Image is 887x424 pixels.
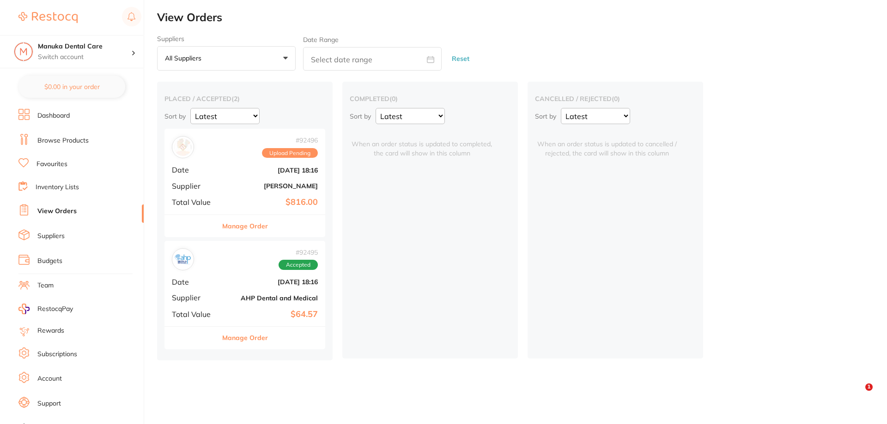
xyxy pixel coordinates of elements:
[225,310,318,319] b: $64.57
[37,257,62,266] a: Budgets
[279,260,318,270] span: Accepted
[157,46,296,71] button: All suppliers
[172,198,218,206] span: Total Value
[164,112,186,120] p: Sort by
[164,95,325,103] h2: placed / accepted ( 2 )
[37,326,64,335] a: Rewards
[36,183,79,192] a: Inventory Lists
[172,278,218,286] span: Date
[262,148,318,158] span: Upload Pending
[37,350,77,359] a: Subscriptions
[37,374,62,383] a: Account
[38,53,131,62] p: Switch account
[222,327,268,349] button: Manage Order
[535,129,679,158] span: When an order status is updated to cancelled / rejected, the card will show in this column
[37,111,70,120] a: Dashboard
[37,136,89,145] a: Browse Products
[157,35,296,42] label: Suppliers
[36,160,67,169] a: Favourites
[37,305,73,314] span: RestocqPay
[225,278,318,286] b: [DATE] 18:16
[225,182,318,190] b: [PERSON_NAME]
[222,215,268,237] button: Manage Order
[18,304,30,314] img: RestocqPay
[37,281,54,290] a: Team
[18,12,78,23] img: Restocq Logo
[846,383,869,406] iframe: Intercom live chat
[350,95,510,103] h2: completed ( 0 )
[14,42,33,61] img: Manuka Dental Care
[18,76,125,98] button: $0.00 in your order
[350,112,371,120] p: Sort by
[865,383,873,391] span: 1
[303,36,339,43] label: Date Range
[174,251,192,268] img: AHP Dental and Medical
[172,182,218,190] span: Supplier
[165,54,205,62] p: All suppliers
[225,197,318,207] b: $816.00
[262,137,318,144] span: # 92496
[37,399,61,408] a: Support
[303,47,442,71] input: Select date range
[37,207,77,216] a: View Orders
[172,166,218,174] span: Date
[172,293,218,302] span: Supplier
[38,42,131,51] h4: Manuka Dental Care
[172,310,218,318] span: Total Value
[535,112,556,120] p: Sort by
[37,232,65,241] a: Suppliers
[18,304,73,314] a: RestocqPay
[225,167,318,174] b: [DATE] 18:16
[174,138,192,156] img: Henry Schein Halas
[164,129,325,237] div: Henry Schein Halas#92496Upload PendingDate[DATE] 18:16Supplier[PERSON_NAME]Total Value$816.00Mana...
[18,7,78,28] a: Restocq Logo
[535,95,696,103] h2: cancelled / rejected ( 0 )
[225,294,318,302] b: AHP Dental and Medical
[157,11,887,24] h2: View Orders
[449,47,472,71] button: Reset
[279,249,318,256] span: # 92495
[350,129,494,158] span: When an order status is updated to completed, the card will show in this column
[164,241,325,349] div: AHP Dental and Medical#92495AcceptedDate[DATE] 18:16SupplierAHP Dental and MedicalTotal Value$64....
